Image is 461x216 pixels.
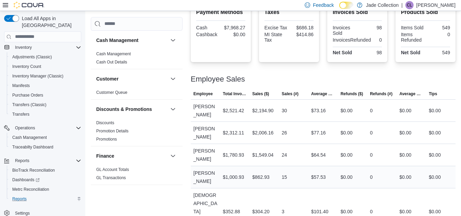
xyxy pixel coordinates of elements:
div: $2,006.16 [252,129,273,137]
div: [PERSON_NAME] [191,100,220,121]
div: 26 [282,129,287,137]
span: Cash Management [10,133,81,142]
span: Transfers (Classic) [12,102,46,107]
span: Purchase Orders [12,92,43,98]
div: Excise Tax [264,25,288,30]
span: Refunds (#) [370,91,392,97]
span: Transfers [12,112,29,117]
div: 24 [282,151,287,159]
span: Sales (#) [282,91,298,97]
div: Discounts & Promotions [91,119,183,146]
div: 0 [370,106,373,115]
button: Reports [12,157,32,165]
span: Inventory [15,45,32,50]
button: Transfers (Classic) [7,100,84,110]
div: $1,000.93 [223,173,244,181]
button: Purchase Orders [7,90,84,100]
div: $414.86 [290,32,314,37]
span: Discounts [96,120,114,126]
h2: Products Sold [401,8,450,16]
input: Dark Mode [339,2,354,9]
span: Employee [193,91,213,97]
span: CL [407,1,412,9]
div: $57.53 [311,173,326,181]
span: Purchase Orders [10,91,81,99]
strong: Net Sold [333,50,352,55]
span: Average Refund [399,91,423,97]
div: 3 [282,207,284,216]
a: Adjustments (Classic) [10,53,55,61]
div: $2,521.42 [223,106,244,115]
span: Inventory [12,43,81,52]
button: Cash Management [7,133,84,142]
div: Finance [91,165,183,185]
button: Finance [96,153,168,159]
div: 549 [427,50,450,55]
span: Cash Management [96,51,131,57]
a: GL Transactions [96,175,126,180]
div: $0.00 [399,207,411,216]
button: Customer [169,75,177,83]
span: Traceabilty Dashboard [12,144,53,150]
strong: Net Sold [401,50,420,55]
span: Load All Apps in [GEOGRAPHIC_DATA] [19,15,81,29]
h3: Discounts & Promotions [96,106,152,113]
button: Cash Management [169,36,177,44]
span: BioTrack Reconciliation [12,168,55,173]
div: 549 [427,25,450,30]
span: Promotion Details [96,128,129,134]
span: Dashboards [10,176,81,184]
div: $304.20 [252,207,270,216]
div: 0 [370,173,373,181]
span: Adjustments (Classic) [12,54,52,60]
a: Transfers (Classic) [10,101,49,109]
div: $0.00 [341,151,352,159]
span: Inventory Count [12,64,41,69]
a: GL Account Totals [96,167,129,172]
span: Cash Out Details [96,59,127,65]
button: Reports [1,156,84,165]
div: $101.40 [311,207,329,216]
span: Metrc Reconciliation [10,185,81,193]
div: $686.18 [290,25,314,30]
h3: Customer [96,75,118,82]
a: Inventory Count [10,62,44,71]
a: Discounts [96,120,114,125]
button: Finance [169,152,177,160]
a: BioTrack Reconciliation [10,166,58,174]
a: Cash Management [10,133,49,142]
span: Customer Queue [96,90,127,95]
img: Cova [14,2,44,9]
a: Inventory Manager (Classic) [10,72,66,80]
span: Adjustments (Classic) [10,53,81,61]
div: $73.16 [311,106,326,115]
div: Cash Management [91,50,183,69]
span: Promotions [96,136,117,142]
div: 30 [282,106,287,115]
a: Dashboards [10,176,42,184]
button: Inventory [169,190,177,199]
div: $77.16 [311,129,326,137]
div: $1,780.93 [223,151,244,159]
div: $0.00 [222,32,245,37]
span: Reports [12,196,27,202]
a: Promotion Details [96,129,129,133]
div: $352.88 [223,207,240,216]
div: $0.00 [429,106,441,115]
h3: Employee Sales [191,75,245,83]
div: Invoices Sold [333,25,356,36]
div: [PERSON_NAME] [191,122,220,144]
a: Cash Management [96,52,131,56]
button: Adjustments (Classic) [7,52,84,62]
span: Reports [15,158,29,163]
div: 98 [359,50,382,55]
div: 0 [370,129,373,137]
span: Total Invoiced [223,91,247,97]
div: $0.00 [341,173,352,181]
span: Settings [15,211,30,216]
div: $0.00 [399,106,411,115]
h2: Invoices Sold [333,8,382,16]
